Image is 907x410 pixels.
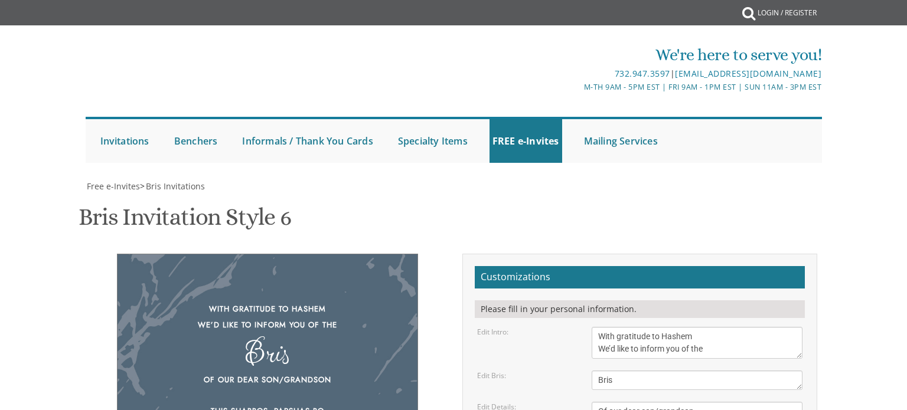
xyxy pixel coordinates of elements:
[475,266,805,288] h2: Customizations
[86,181,140,192] a: Free e-Invites
[171,119,221,163] a: Benchers
[145,181,205,192] a: Bris Invitations
[490,119,562,163] a: FREE e-Invites
[331,43,821,67] div: We're here to serve you!
[331,81,821,93] div: M-Th 9am - 5pm EST | Fri 9am - 1pm EST | Sun 11am - 3pm EST
[475,300,805,318] div: Please fill in your personal information.
[592,327,803,359] textarea: With gratitude to Hashem We’d like to inform you of the
[87,181,140,192] span: Free e-Invites
[395,119,471,163] a: Specialty Items
[581,119,661,163] a: Mailing Services
[675,68,821,79] a: [EMAIL_ADDRESS][DOMAIN_NAME]
[477,327,508,337] label: Edit Intro:
[331,67,821,81] div: |
[146,181,205,192] span: Bris Invitations
[79,204,291,239] h1: Bris Invitation Style 6
[477,370,506,381] label: Edit Bris:
[141,345,394,360] div: Bris
[592,370,803,390] textarea: Bris
[97,119,152,163] a: Invitations
[615,68,670,79] a: 732.947.3597
[141,301,394,333] div: With gratitude to Hashem We’d like to inform you of the
[239,119,376,163] a: Informals / Thank You Cards
[140,181,205,192] span: >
